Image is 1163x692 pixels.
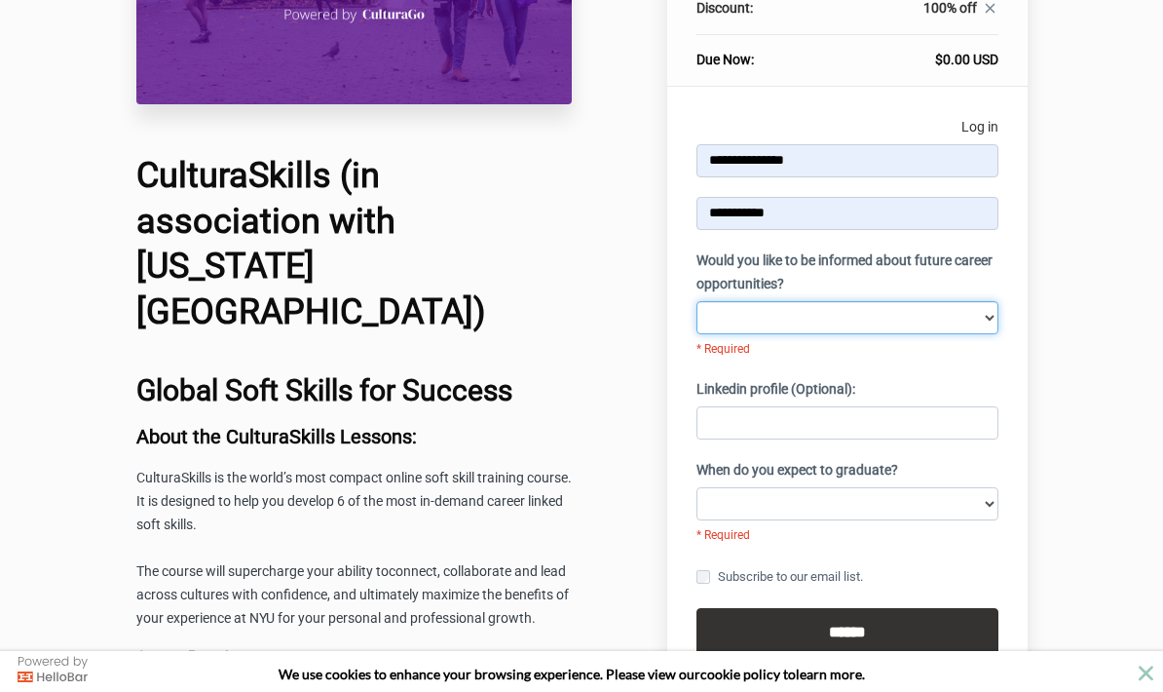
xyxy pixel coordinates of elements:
[696,250,998,296] label: Would you like to be informed about future career opportunities?
[961,116,998,144] a: Log in
[1134,661,1158,685] button: close
[136,648,244,667] b: Course Benefits
[136,563,569,626] span: connect, collaborate and lead across cultures with confidence, and ultimately maximize the benefi...
[696,570,710,584] input: Subscribe to our email list.
[696,566,863,588] label: Subscribe to our email list.
[935,52,998,67] span: $0.00 USD
[136,373,512,407] b: Global Soft Skills for Success
[783,666,796,682] strong: to
[136,153,573,335] h1: CulturaSkills (in association with [US_STATE][GEOGRAPHIC_DATA])
[136,426,573,447] h3: About the CulturaSkills Lessons:
[696,459,898,482] label: When do you expect to graduate?
[696,525,998,546] li: * Required
[136,563,389,579] span: The course will supercharge your ability to
[136,470,572,532] span: CulturaSkills is the world’s most compact online soft skill training course. It is designed to he...
[696,378,855,402] label: Linkedin profile (Optional):
[796,666,865,682] span: learn more.
[279,666,700,682] span: We use cookies to enhance your browsing experience. Please view our
[700,666,780,682] a: cookie policy
[696,339,998,360] li: * Required
[696,35,823,70] th: Due Now:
